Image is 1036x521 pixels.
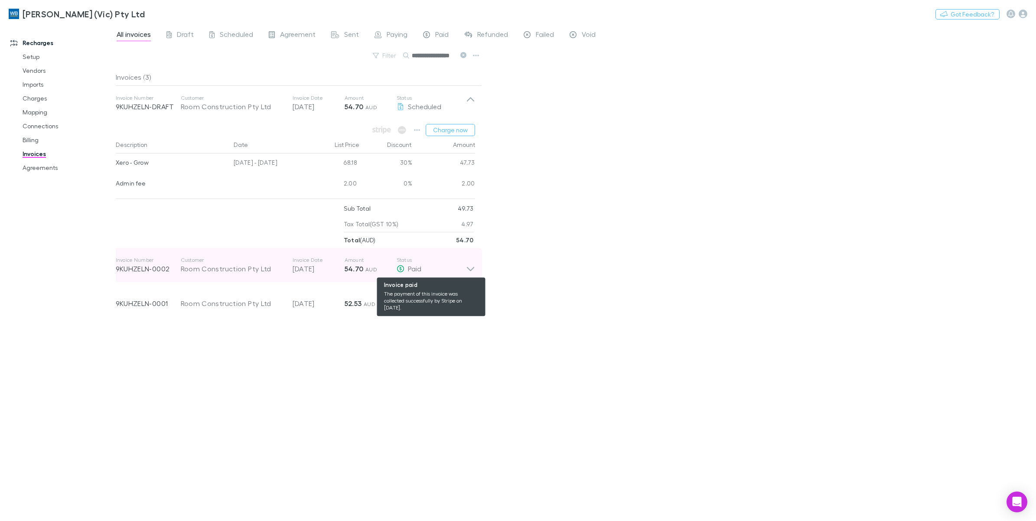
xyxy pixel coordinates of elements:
[360,153,412,174] div: 30%
[14,78,122,91] a: Imports
[426,124,475,136] button: Charge now
[293,101,345,112] p: [DATE]
[345,94,397,101] p: Amount
[116,174,227,192] div: Admin fee
[14,133,122,147] a: Billing
[456,236,474,244] strong: 54.70
[14,91,122,105] a: Charges
[14,119,122,133] a: Connections
[458,201,474,216] p: 49.73
[344,236,360,244] strong: Total
[412,174,475,195] div: 2.00
[117,30,151,41] span: All invoices
[14,64,122,78] a: Vendors
[230,153,308,174] div: [DATE] - [DATE]
[408,264,421,273] span: Paid
[396,124,408,136] span: Available when invoice is finalised
[1007,492,1027,512] div: Open Intercom Messenger
[397,257,466,264] p: Status
[116,101,181,112] p: 9KUHZELN-DRAFT
[14,147,122,161] a: Invoices
[435,30,449,41] span: Paid
[387,30,407,41] span: Paying
[14,105,122,119] a: Mapping
[582,30,596,41] span: Void
[116,298,181,309] p: 9KUHZELN-0001
[345,264,364,273] strong: 54.70
[536,30,554,41] span: Failed
[116,257,181,264] p: Invoice Number
[935,9,1000,20] button: Got Feedback?
[181,298,284,309] div: Room Construction Pty Ltd
[365,266,377,273] span: AUD
[14,50,122,64] a: Setup
[181,94,284,101] p: Customer
[370,124,393,136] span: Available when invoice is finalised
[109,283,482,317] div: 9KUHZELN-0001Room Construction Pty Ltd[DATE]52.53 AUDPaid
[181,101,284,112] div: Room Construction Pty Ltd
[181,257,284,264] p: Customer
[344,232,376,248] p: ( AUD )
[280,30,316,41] span: Agreement
[408,102,441,111] span: Scheduled
[308,153,360,174] div: 68.18
[344,30,359,41] span: Sent
[360,174,412,195] div: 0%
[412,153,475,174] div: 47.73
[116,94,181,101] p: Invoice Number
[345,299,362,308] strong: 52.53
[14,161,122,175] a: Agreements
[364,301,375,307] span: AUD
[109,248,482,283] div: Invoice Number9KUHZELN-0002CustomerRoom Construction Pty LtdInvoice Date[DATE]Amount54.70 AUDStatus
[477,30,508,41] span: Refunded
[109,86,482,120] div: Invoice Number9KUHZELN-DRAFTCustomerRoom Construction Pty LtdInvoice Date[DATE]Amount54.70 AUDSta...
[344,216,399,232] p: Tax Total (GST 10%)
[220,30,253,41] span: Scheduled
[9,9,19,19] img: William Buck (Vic) Pty Ltd's Logo
[23,9,145,19] h3: [PERSON_NAME] (Vic) Pty Ltd
[2,36,122,50] a: Recharges
[293,298,345,309] p: [DATE]
[344,201,371,216] p: Sub Total
[365,104,377,111] span: AUD
[308,174,360,195] div: 2.00
[3,3,150,24] a: [PERSON_NAME] (Vic) Pty Ltd
[293,264,345,274] p: [DATE]
[116,264,181,274] p: 9KUHZELN-0002
[181,264,284,274] div: Room Construction Pty Ltd
[408,299,421,307] span: Paid
[293,94,345,101] p: Invoice Date
[368,50,401,61] button: Filter
[293,257,345,264] p: Invoice Date
[461,216,473,232] p: 4.97
[177,30,194,41] span: Draft
[345,102,364,111] strong: 54.70
[345,257,397,264] p: Amount
[116,153,227,172] div: Xero - Grow
[397,94,466,101] p: Status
